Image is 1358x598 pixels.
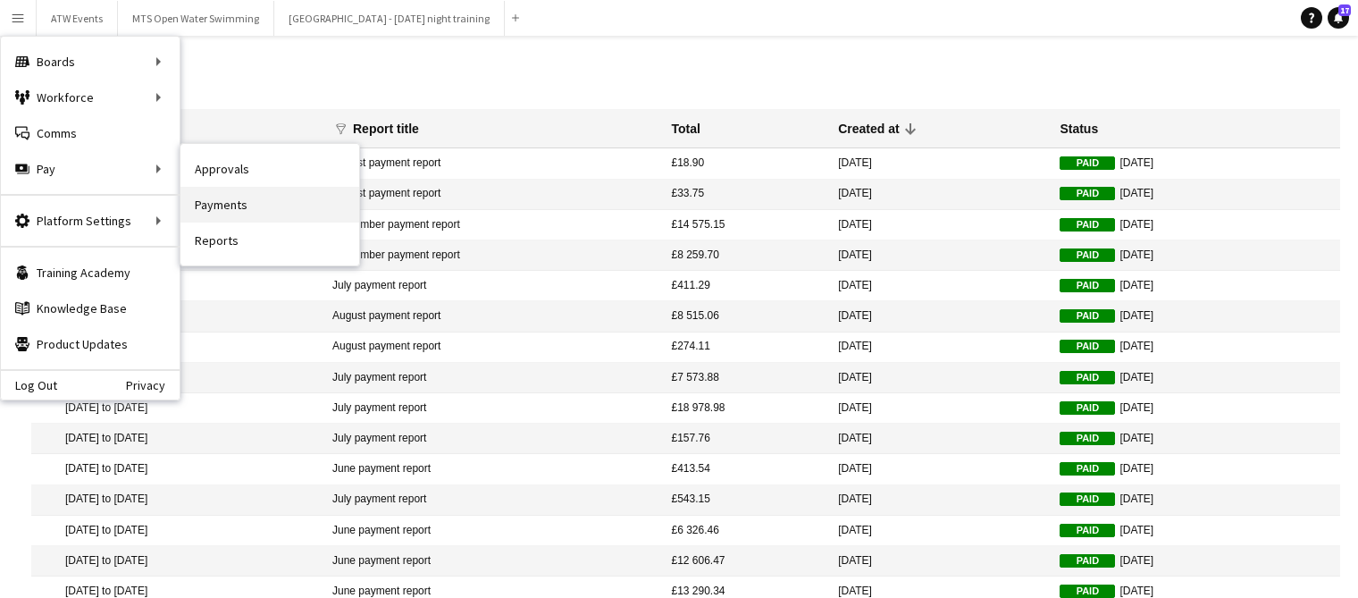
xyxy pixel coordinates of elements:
[1051,180,1340,210] mat-cell: [DATE]
[323,363,662,393] mat-cell: July payment report
[323,333,662,363] mat-cell: August payment report
[1051,546,1340,577] mat-cell: [DATE]
[829,148,1051,179] mat-cell: [DATE]
[1060,121,1098,137] div: Status
[1060,524,1115,537] span: Paid
[323,516,662,546] mat-cell: June payment report
[1051,485,1340,516] mat-cell: [DATE]
[1,378,57,392] a: Log Out
[662,301,829,332] mat-cell: £8 515.06
[1060,401,1115,415] span: Paid
[1051,454,1340,484] mat-cell: [DATE]
[1051,240,1340,271] mat-cell: [DATE]
[838,121,915,137] div: Created at
[662,424,829,454] mat-cell: £157.76
[829,240,1051,271] mat-cell: [DATE]
[1,255,180,291] a: Training Academy
[1051,333,1340,363] mat-cell: [DATE]
[1060,279,1115,292] span: Paid
[126,378,180,392] a: Privacy
[829,393,1051,424] mat-cell: [DATE]
[1060,218,1115,232] span: Paid
[1051,210,1340,240] mat-cell: [DATE]
[829,454,1051,484] mat-cell: [DATE]
[323,240,662,271] mat-cell: September payment report
[1060,432,1115,445] span: Paid
[1060,156,1115,170] span: Paid
[829,210,1051,240] mat-cell: [DATE]
[323,485,662,516] mat-cell: July payment report
[1051,393,1340,424] mat-cell: [DATE]
[662,148,829,179] mat-cell: £18.90
[662,363,829,393] mat-cell: £7 573.88
[662,180,829,210] mat-cell: £33.75
[323,424,662,454] mat-cell: July payment report
[1338,4,1351,16] span: 17
[1060,371,1115,384] span: Paid
[323,454,662,484] mat-cell: June payment report
[180,151,359,187] a: Approvals
[662,240,829,271] mat-cell: £8 259.70
[671,121,700,137] div: Total
[323,546,662,577] mat-cell: June payment report
[31,516,323,546] mat-cell: [DATE] to [DATE]
[1060,248,1115,262] span: Paid
[1060,462,1115,476] span: Paid
[323,271,662,301] mat-cell: July payment report
[1,151,180,187] div: Pay
[1060,585,1115,598] span: Paid
[662,454,829,484] mat-cell: £413.54
[662,393,829,424] mat-cell: £18 978.98
[1051,301,1340,332] mat-cell: [DATE]
[1060,493,1115,506] span: Paid
[118,1,274,36] button: MTS Open Water Swimming
[829,333,1051,363] mat-cell: [DATE]
[353,121,435,137] div: Report title
[31,546,323,577] mat-cell: [DATE] to [DATE]
[829,363,1051,393] mat-cell: [DATE]
[1,44,180,80] div: Boards
[1060,554,1115,568] span: Paid
[662,271,829,301] mat-cell: £411.29
[662,485,829,516] mat-cell: £543.15
[353,121,419,137] div: Report title
[274,1,505,36] button: [GEOGRAPHIC_DATA] - [DATE] night training
[31,454,323,484] mat-cell: [DATE] to [DATE]
[37,1,118,36] button: ATW Events
[1051,363,1340,393] mat-cell: [DATE]
[829,546,1051,577] mat-cell: [DATE]
[829,301,1051,332] mat-cell: [DATE]
[323,393,662,424] mat-cell: July payment report
[1060,187,1115,200] span: Paid
[180,223,359,258] a: Reports
[323,301,662,332] mat-cell: August payment report
[829,516,1051,546] mat-cell: [DATE]
[1051,148,1340,179] mat-cell: [DATE]
[31,485,323,516] mat-cell: [DATE] to [DATE]
[1,326,180,362] a: Product Updates
[829,271,1051,301] mat-cell: [DATE]
[829,180,1051,210] mat-cell: [DATE]
[1051,424,1340,454] mat-cell: [DATE]
[1060,309,1115,323] span: Paid
[323,210,662,240] mat-cell: September payment report
[323,148,662,179] mat-cell: August payment report
[829,424,1051,454] mat-cell: [DATE]
[662,333,829,363] mat-cell: £274.11
[1328,7,1349,29] a: 17
[1051,516,1340,546] mat-cell: [DATE]
[180,187,359,223] a: Payments
[323,180,662,210] mat-cell: August payment report
[1,115,180,151] a: Comms
[838,121,899,137] div: Created at
[1,203,180,239] div: Platform Settings
[662,546,829,577] mat-cell: £12 606.47
[1,291,180,326] a: Knowledge Base
[1060,340,1115,353] span: Paid
[31,393,323,424] mat-cell: [DATE] to [DATE]
[662,516,829,546] mat-cell: £6 326.46
[1051,271,1340,301] mat-cell: [DATE]
[1,80,180,115] div: Workforce
[31,424,323,454] mat-cell: [DATE] to [DATE]
[662,210,829,240] mat-cell: £14 575.15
